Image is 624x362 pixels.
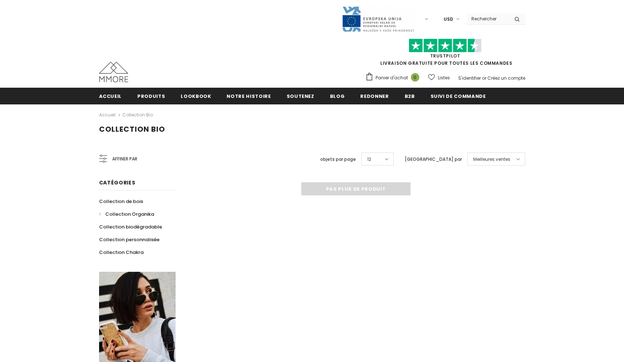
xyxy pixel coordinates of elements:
a: Collection personnalisée [99,233,160,246]
span: Collection de bois [99,198,143,205]
span: Panier d'achat [376,74,408,81]
span: B2B [405,93,415,100]
span: Accueil [99,93,122,100]
span: LIVRAISON GRATUITE POUR TOUTES LES COMMANDES [365,42,525,66]
a: Collection Chakra [99,246,144,259]
span: Lookbook [181,93,211,100]
span: Notre histoire [227,93,271,100]
input: Search Site [467,13,509,24]
a: Panier d'achat 0 [365,72,423,83]
span: Catégories [99,179,136,186]
span: Suivi de commande [431,93,486,100]
span: Affiner par [112,155,137,163]
span: Collection Organika [105,211,154,218]
span: Meilleures ventes [473,156,510,163]
a: Produits [137,88,165,104]
a: Accueil [99,111,115,119]
span: or [482,75,486,81]
a: soutenez [287,88,314,104]
a: S'identifier [458,75,481,81]
a: Collection de bois [99,195,143,208]
img: Faites confiance aux étoiles pilotes [409,39,482,53]
span: Blog [330,93,345,100]
span: 0 [411,73,419,81]
a: Créez un compte [487,75,525,81]
span: Collection Chakra [99,249,144,256]
img: Javni Razpis [342,6,415,32]
a: Accueil [99,88,122,104]
span: Collection Bio [99,124,165,134]
span: Collection biodégradable [99,223,162,230]
a: Collection Organika [99,208,154,220]
a: Javni Razpis [342,16,415,22]
span: soutenez [287,93,314,100]
a: Lookbook [181,88,211,104]
img: Cas MMORE [99,62,128,82]
a: Collection Bio [122,112,153,118]
span: Produits [137,93,165,100]
a: Blog [330,88,345,104]
a: Listes [428,71,450,84]
a: Redonner [360,88,389,104]
a: B2B [405,88,415,104]
a: Suivi de commande [431,88,486,104]
span: 12 [367,156,371,163]
a: Notre histoire [227,88,271,104]
span: Listes [438,74,450,81]
span: USD [444,16,453,23]
a: Collection biodégradable [99,220,162,233]
label: objets par page [320,156,356,163]
span: Collection personnalisée [99,236,160,243]
a: TrustPilot [430,53,460,59]
label: [GEOGRAPHIC_DATA] par [405,156,462,163]
span: Redonner [360,93,389,100]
